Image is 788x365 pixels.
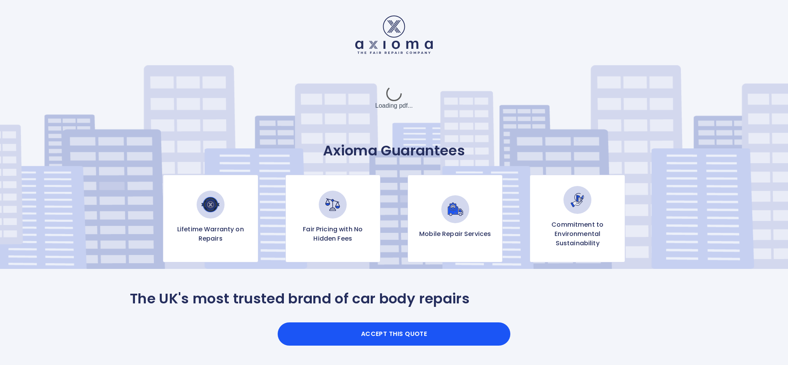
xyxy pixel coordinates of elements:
img: Mobile Repair Services [441,195,469,223]
img: Commitment to Environmental Sustainability [563,186,591,214]
p: The UK's most trusted brand of car body repairs [130,290,470,307]
p: Mobile Repair Services [419,229,491,239]
p: Lifetime Warranty on Repairs [169,225,251,243]
p: Commitment to Environmental Sustainability [536,220,618,248]
button: Accept this Quote [278,322,510,346]
img: Logo [355,15,433,54]
img: Fair Pricing with No Hidden Fees [319,191,347,219]
p: Axioma Guarantees [130,142,658,159]
p: Fair Pricing with No Hidden Fees [292,225,374,243]
div: Loading pdf... [336,79,452,117]
img: Lifetime Warranty on Repairs [197,191,225,219]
